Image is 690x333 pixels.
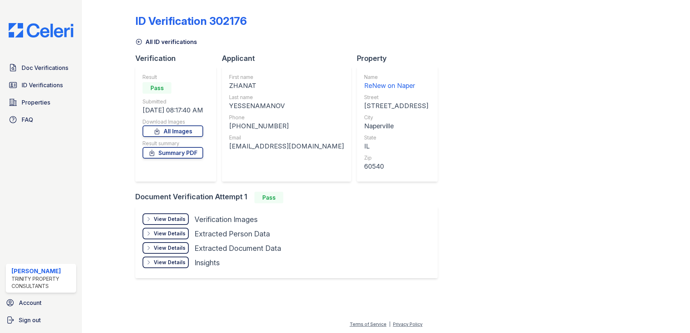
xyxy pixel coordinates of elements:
div: Property [357,53,444,63]
span: Sign out [19,316,41,324]
div: ReNew on Naper [364,81,428,91]
a: FAQ [6,112,76,127]
a: Doc Verifications [6,61,76,75]
a: All Images [143,125,203,137]
div: [PHONE_NUMBER] [229,121,344,131]
a: All ID verifications [135,37,197,46]
div: [DATE] 08:17:40 AM [143,105,203,115]
a: ID Verifications [6,78,76,92]
div: State [364,134,428,141]
div: View Details [154,216,185,223]
div: ZHANAT [229,81,344,91]
div: Last name [229,94,344,101]
span: Account [19,298,42,307]
div: Pass [254,192,283,203]
div: City [364,114,428,121]
div: Name [364,74,428,81]
div: Pass [143,82,171,94]
div: First name [229,74,344,81]
div: [STREET_ADDRESS] [364,101,428,111]
div: Email [229,134,344,141]
a: Terms of Service [350,321,387,327]
div: Verification [135,53,222,63]
div: Trinity Property Consultants [12,275,73,290]
a: Summary PDF [143,147,203,159]
div: Result [143,74,203,81]
span: Properties [22,98,50,107]
div: View Details [154,230,185,237]
div: [PERSON_NAME] [12,267,73,275]
span: Doc Verifications [22,63,68,72]
div: Applicant [222,53,357,63]
div: Insights [195,258,220,268]
div: Street [364,94,428,101]
a: Properties [6,95,76,110]
span: ID Verifications [22,81,63,89]
div: Extracted Document Data [195,243,281,253]
div: YESSENAMANOV [229,101,344,111]
img: CE_Logo_Blue-a8612792a0a2168367f1c8372b55b34899dd931a85d93a1a3d3e32e68fde9ad4.png [3,23,79,37]
div: 60540 [364,161,428,172]
div: Verification Images [195,214,258,225]
a: Sign out [3,313,79,327]
div: IL [364,141,428,151]
a: Privacy Policy [393,321,423,327]
div: ID Verification 302176 [135,14,247,27]
div: View Details [154,244,185,252]
div: | [389,321,390,327]
span: FAQ [22,115,33,124]
a: Name ReNew on Naper [364,74,428,91]
div: Naperville [364,121,428,131]
div: View Details [154,259,185,266]
a: Account [3,296,79,310]
div: Document Verification Attempt 1 [135,192,444,203]
div: Download Images [143,118,203,125]
div: Extracted Person Data [195,229,270,239]
div: Submitted [143,98,203,105]
div: Phone [229,114,344,121]
div: Result summary [143,140,203,147]
div: Zip [364,154,428,161]
div: [EMAIL_ADDRESS][DOMAIN_NAME] [229,141,344,151]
